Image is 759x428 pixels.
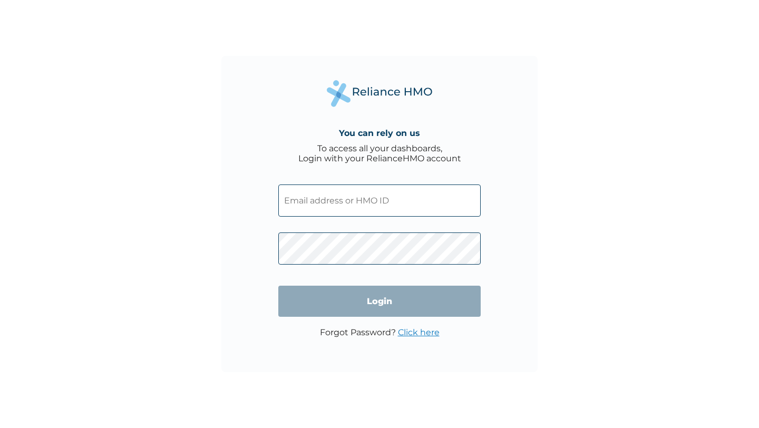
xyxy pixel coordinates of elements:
div: To access all your dashboards, Login with your RelianceHMO account [298,143,461,163]
h4: You can rely on us [339,128,420,138]
img: Reliance Health's Logo [327,80,432,107]
a: Click here [398,327,440,337]
input: Email address or HMO ID [278,184,481,217]
p: Forgot Password? [320,327,440,337]
input: Login [278,286,481,317]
